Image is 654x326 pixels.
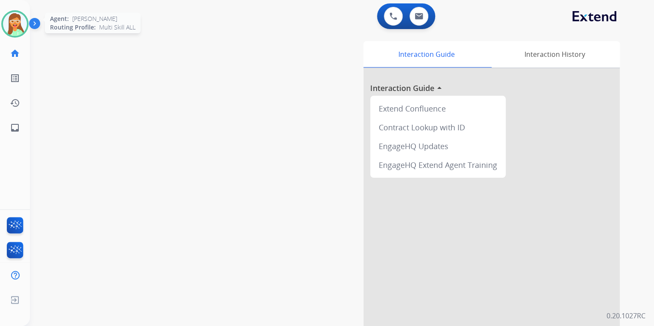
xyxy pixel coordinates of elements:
div: Interaction History [489,41,620,68]
mat-icon: home [10,48,20,59]
mat-icon: inbox [10,123,20,133]
img: avatar [3,12,27,36]
span: Agent: [50,15,69,23]
span: Multi Skill ALL [99,23,136,32]
mat-icon: list_alt [10,73,20,83]
span: Routing Profile: [50,23,96,32]
span: [PERSON_NAME] [72,15,117,23]
div: EngageHQ Extend Agent Training [374,156,502,174]
div: Interaction Guide [363,41,489,68]
div: EngageHQ Updates [374,137,502,156]
div: Contract Lookup with ID [374,118,502,137]
div: Extend Confluence [374,99,502,118]
mat-icon: history [10,98,20,108]
p: 0.20.1027RC [607,311,645,321]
